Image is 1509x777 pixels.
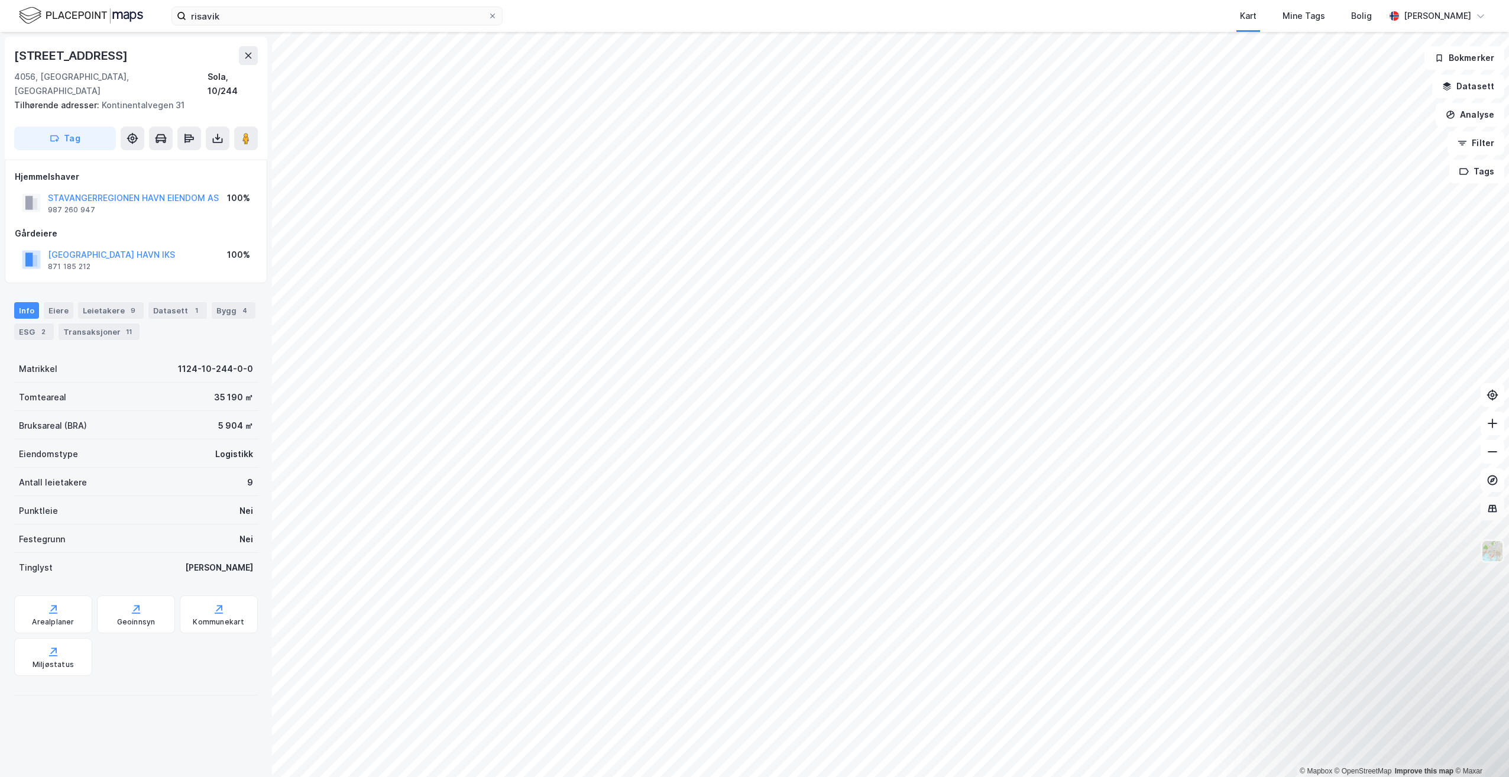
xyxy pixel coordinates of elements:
[239,532,253,546] div: Nei
[37,326,49,338] div: 2
[33,660,74,669] div: Miljøstatus
[32,617,74,627] div: Arealplaner
[1436,103,1504,127] button: Analyse
[1335,767,1392,775] a: OpenStreetMap
[239,504,253,518] div: Nei
[59,323,140,340] div: Transaksjoner
[1404,9,1471,23] div: [PERSON_NAME]
[227,191,250,205] div: 100%
[178,362,253,376] div: 1124-10-244-0-0
[1481,540,1504,562] img: Z
[78,302,144,319] div: Leietakere
[15,226,257,241] div: Gårdeiere
[123,326,135,338] div: 11
[19,447,78,461] div: Eiendomstype
[218,419,253,433] div: 5 904 ㎡
[117,617,156,627] div: Geoinnsyn
[1240,9,1257,23] div: Kart
[185,561,253,575] div: [PERSON_NAME]
[1449,160,1504,183] button: Tags
[1395,767,1453,775] a: Improve this map
[247,475,253,490] div: 9
[19,561,53,575] div: Tinglyst
[208,70,258,98] div: Sola, 10/244
[19,362,57,376] div: Matrikkel
[19,390,66,404] div: Tomteareal
[215,447,253,461] div: Logistikk
[14,323,54,340] div: ESG
[1432,75,1504,98] button: Datasett
[48,262,90,271] div: 871 185 212
[14,98,248,112] div: Kontinentalvegen 31
[14,127,116,150] button: Tag
[14,302,39,319] div: Info
[127,305,139,316] div: 9
[19,475,87,490] div: Antall leietakere
[212,302,255,319] div: Bygg
[1448,131,1504,155] button: Filter
[44,302,73,319] div: Eiere
[19,419,87,433] div: Bruksareal (BRA)
[15,170,257,184] div: Hjemmelshaver
[193,617,244,627] div: Kommunekart
[14,46,130,65] div: [STREET_ADDRESS]
[19,5,143,26] img: logo.f888ab2527a4732fd821a326f86c7f29.svg
[239,305,251,316] div: 4
[1351,9,1372,23] div: Bolig
[148,302,207,319] div: Datasett
[19,504,58,518] div: Punktleie
[1424,46,1504,70] button: Bokmerker
[190,305,202,316] div: 1
[227,248,250,262] div: 100%
[1283,9,1325,23] div: Mine Tags
[19,532,65,546] div: Festegrunn
[186,7,488,25] input: Søk på adresse, matrikkel, gårdeiere, leietakere eller personer
[14,70,208,98] div: 4056, [GEOGRAPHIC_DATA], [GEOGRAPHIC_DATA]
[48,205,95,215] div: 987 260 947
[14,100,102,110] span: Tilhørende adresser:
[214,390,253,404] div: 35 190 ㎡
[1300,767,1332,775] a: Mapbox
